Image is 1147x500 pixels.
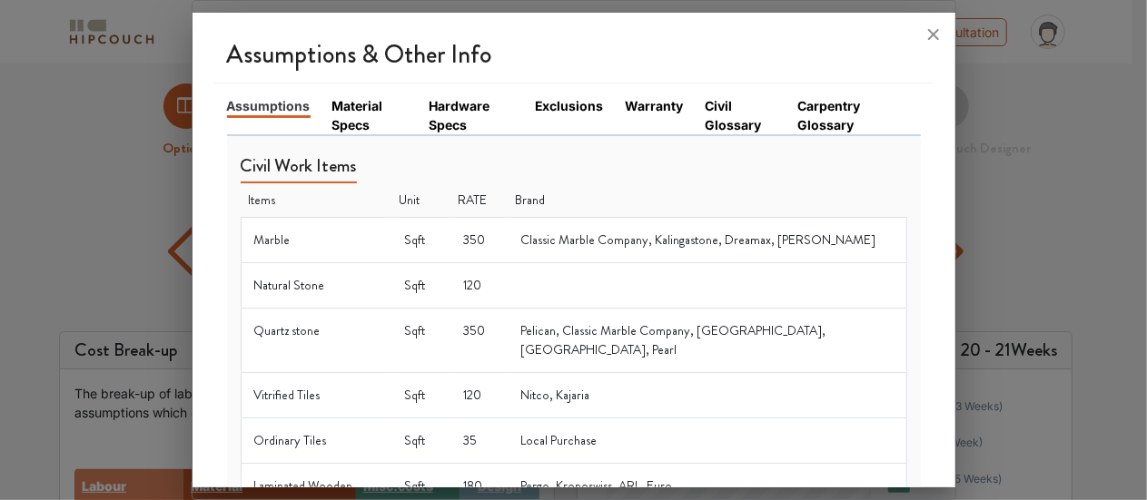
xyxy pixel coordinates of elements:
td: Quartz stone [241,309,392,373]
td: Sqft [392,218,451,263]
h5: Civil Work Items [241,155,357,183]
th: Unit [392,183,451,218]
td: 120 [450,263,508,309]
th: Brand [508,183,906,218]
td: Sqft [392,309,451,373]
td: Sqft [392,263,451,309]
td: Ordinary Tiles [241,418,392,464]
td: 350 [450,218,508,263]
th: RATE [450,183,508,218]
td: Marble [241,218,392,263]
a: Hardware Specs [429,96,512,134]
td: 35 [450,418,508,464]
td: Local Purchase [508,418,906,464]
th: Items [241,183,392,218]
td: Sqft [392,418,451,464]
td: Natural Stone [241,263,392,309]
td: Classic Marble Company, Kalingastone, Dreamax, [PERSON_NAME] [508,218,906,263]
a: Warranty [626,96,684,115]
td: 350 [450,309,508,373]
td: Pelican, Classic Marble Company, [GEOGRAPHIC_DATA], [GEOGRAPHIC_DATA], Pearl [508,309,906,373]
a: Exclusions [535,96,604,115]
td: 120 [450,373,508,418]
a: Assumptions [227,96,311,118]
a: Material Specs [332,96,408,134]
td: Nitco, Kajaria [508,373,906,418]
a: Carpentry Glossary [797,96,898,134]
a: Civil Glossary [706,96,776,134]
td: Sqft [392,373,451,418]
td: Vitrified Tiles [241,373,392,418]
